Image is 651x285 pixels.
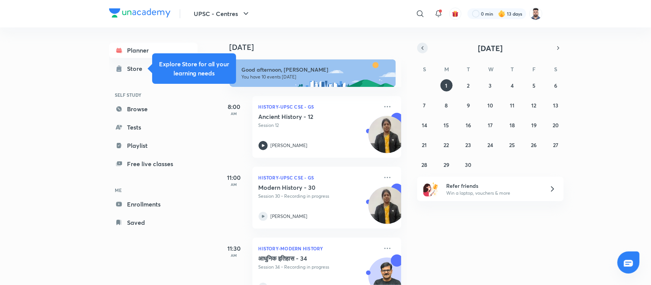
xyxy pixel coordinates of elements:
abbr: September 15, 2025 [444,122,449,129]
abbr: September 14, 2025 [422,122,427,129]
abbr: September 12, 2025 [532,102,537,109]
button: September 15, 2025 [440,119,453,131]
button: September 9, 2025 [462,99,474,111]
abbr: Monday [445,66,449,73]
h6: SELF STUDY [109,88,198,101]
a: Saved [109,215,198,230]
abbr: Sunday [423,66,426,73]
h5: 11:30 [219,244,249,253]
p: AM [219,182,249,187]
abbr: September 8, 2025 [445,102,448,109]
button: September 28, 2025 [418,159,431,171]
p: AM [219,111,249,116]
button: September 17, 2025 [484,119,496,131]
button: September 14, 2025 [418,119,431,131]
a: Planner [109,43,198,58]
p: Session 30 • Recording in progress [259,193,378,200]
button: September 22, 2025 [440,139,453,151]
abbr: Wednesday [488,66,493,73]
h4: [DATE] [230,43,409,52]
abbr: September 22, 2025 [444,141,449,149]
p: History-Modern History [259,244,378,253]
abbr: September 27, 2025 [553,141,559,149]
a: Store [109,61,198,76]
abbr: September 7, 2025 [423,102,426,109]
h5: 8:00 [219,102,249,111]
button: September 26, 2025 [528,139,540,151]
img: Maharaj Singh [529,7,542,20]
button: September 19, 2025 [528,119,540,131]
p: Session 12 [259,122,378,129]
p: AM [219,253,249,258]
button: September 25, 2025 [506,139,518,151]
a: Company Logo [109,8,170,19]
abbr: Thursday [511,66,514,73]
button: September 21, 2025 [418,139,431,151]
button: [DATE] [428,43,553,53]
abbr: September 30, 2025 [465,161,472,168]
button: September 10, 2025 [484,99,496,111]
h5: Ancient History - 12 [259,113,354,120]
a: Playlist [109,138,198,153]
button: September 8, 2025 [440,99,453,111]
button: September 29, 2025 [440,159,453,171]
div: Store [127,64,147,73]
abbr: September 26, 2025 [531,141,537,149]
abbr: September 10, 2025 [487,102,493,109]
h5: Modern History - 30 [259,184,354,191]
abbr: September 13, 2025 [553,102,559,109]
a: Tests [109,120,198,135]
button: September 30, 2025 [462,159,474,171]
h5: 11:00 [219,173,249,182]
p: Session 34 • Recording in progress [259,264,378,271]
button: September 5, 2025 [528,79,540,91]
abbr: September 2, 2025 [467,82,470,89]
button: September 3, 2025 [484,79,496,91]
button: avatar [449,8,461,20]
button: September 6, 2025 [550,79,562,91]
h6: ME [109,184,198,197]
img: afternoon [230,59,396,87]
button: September 13, 2025 [550,99,562,111]
abbr: September 18, 2025 [510,122,515,129]
button: September 20, 2025 [550,119,562,131]
p: History-UPSC CSE - GS [259,173,378,182]
button: September 12, 2025 [528,99,540,111]
a: Free live classes [109,156,198,171]
abbr: September 17, 2025 [488,122,493,129]
p: [PERSON_NAME] [271,213,308,220]
abbr: September 25, 2025 [509,141,515,149]
button: September 27, 2025 [550,139,562,151]
abbr: September 5, 2025 [532,82,535,89]
img: streak [498,10,506,18]
p: History-UPSC CSE - GS [259,102,378,111]
abbr: Friday [532,66,535,73]
button: UPSC - Centres [190,6,255,21]
abbr: September 29, 2025 [444,161,449,168]
button: September 16, 2025 [462,119,474,131]
img: avatar [452,10,459,17]
abbr: September 23, 2025 [466,141,471,149]
span: [DATE] [478,43,503,53]
abbr: September 20, 2025 [553,122,559,129]
abbr: September 1, 2025 [445,82,448,89]
abbr: September 11, 2025 [510,102,514,109]
p: You have 10 events [DATE] [242,74,389,80]
h6: Refer friends [446,182,540,190]
abbr: September 3, 2025 [489,82,492,89]
abbr: Saturday [555,66,558,73]
button: September 1, 2025 [440,79,453,91]
a: Browse [109,101,198,117]
abbr: September 28, 2025 [422,161,428,168]
abbr: September 21, 2025 [422,141,427,149]
p: Win a laptop, vouchers & more [446,190,540,197]
h5: Explore Store for all your learning needs [158,59,230,78]
abbr: Tuesday [467,66,470,73]
h6: Good afternoon, [PERSON_NAME] [242,66,389,73]
abbr: September 16, 2025 [466,122,471,129]
img: referral [423,181,439,197]
abbr: September 6, 2025 [555,82,558,89]
h5: आधुनिक इतिहास - 34 [259,255,354,262]
img: Company Logo [109,8,170,18]
button: September 24, 2025 [484,139,496,151]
